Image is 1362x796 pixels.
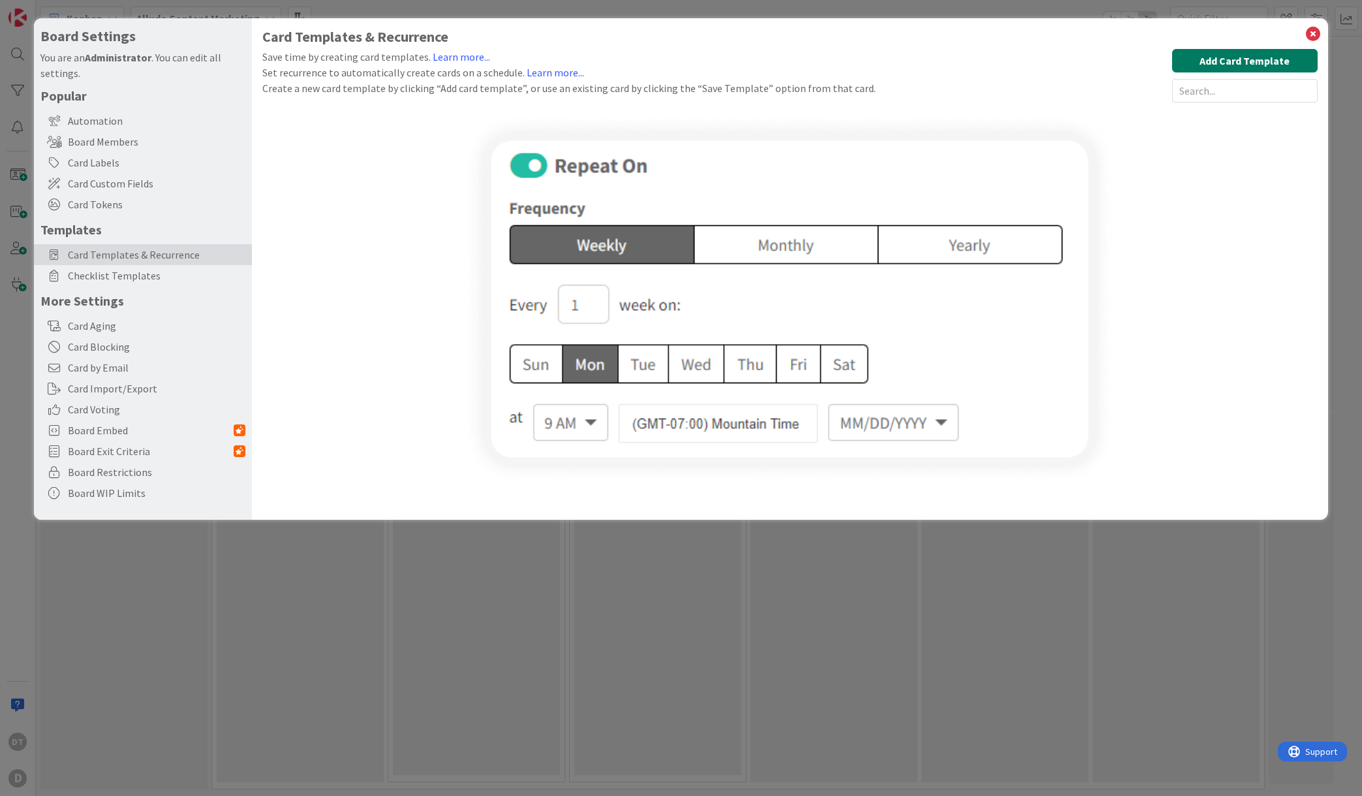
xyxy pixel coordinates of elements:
[27,2,59,18] span: Support
[40,221,245,238] h5: Templates
[85,51,151,64] b: Administrator
[40,50,245,81] div: You are an . You can edit all settings.
[34,152,252,173] div: Card Labels
[68,360,245,375] span: Card by Email
[34,315,252,336] div: Card Aging
[68,197,245,212] span: Card Tokens
[68,422,234,438] span: Board Embed
[68,464,245,480] span: Board Restrictions
[68,268,245,283] span: Checklist Templates
[68,247,245,263] span: Card Templates & Recurrence
[262,49,876,65] div: Save time by creating card templates.
[262,29,1318,45] h1: Card Templates & Recurrence
[34,378,252,399] div: Card Import/Export
[34,131,252,152] div: Board Members
[68,443,234,459] span: Board Exit Criteria
[40,293,245,309] h5: More Settings
[68,176,245,191] span: Card Custom Fields
[34,110,252,131] div: Automation
[1172,49,1318,72] button: Add Card Template
[433,50,490,63] a: Learn more...
[262,80,876,96] div: Create a new card template by clicking “Add card template”, or use an existing card by clicking t...
[34,336,252,357] div: Card Blocking
[262,65,876,80] div: Set recurrence to automatically create cards on a schedule.
[527,66,584,79] a: Learn more...
[1172,79,1318,103] input: Search...
[34,483,252,503] div: Board WIP Limits
[463,113,1116,485] img: card-recurrence.png
[40,28,245,44] h4: Board Settings
[40,88,245,104] h5: Popular
[68,402,245,417] span: Card Voting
